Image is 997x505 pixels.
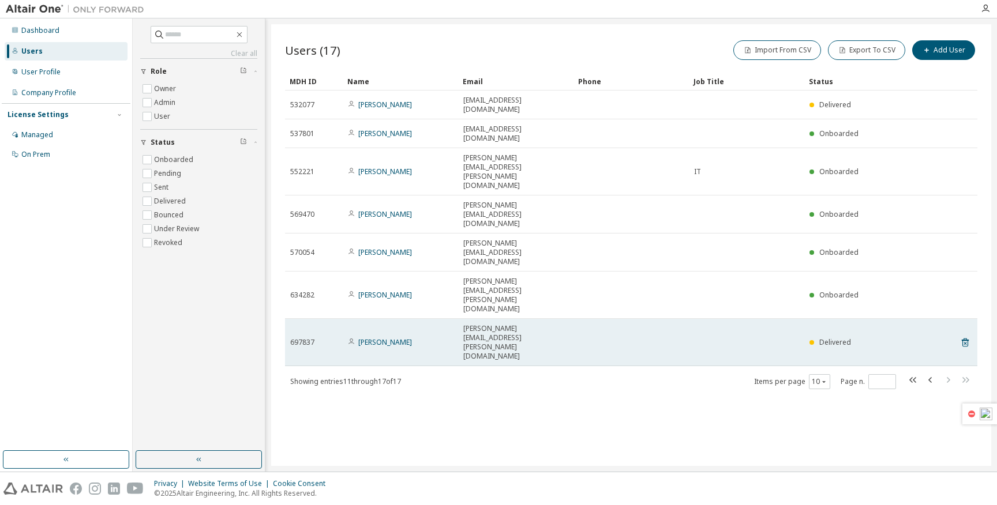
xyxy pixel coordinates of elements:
span: Onboarded [819,290,859,300]
a: [PERSON_NAME] [358,337,412,347]
label: Admin [154,96,178,110]
span: Role [151,67,167,76]
div: Website Terms of Use [188,479,273,488]
div: On Prem [21,150,50,159]
span: Status [151,138,175,147]
button: Import From CSV [733,40,821,60]
div: Status [809,72,917,91]
label: Delivered [154,194,188,208]
div: Company Profile [21,88,76,97]
div: License Settings [8,110,69,119]
div: Privacy [154,479,188,488]
a: [PERSON_NAME] [358,129,412,138]
label: Owner [154,82,178,96]
span: [PERSON_NAME][EMAIL_ADDRESS][PERSON_NAME][DOMAIN_NAME] [463,153,568,190]
span: IT [694,167,701,176]
div: Name [347,72,453,91]
span: 537801 [290,129,314,138]
img: altair_logo.svg [3,483,63,495]
span: Clear filter [240,67,247,76]
label: User [154,110,173,123]
span: [PERSON_NAME][EMAIL_ADDRESS][PERSON_NAME][DOMAIN_NAME] [463,324,568,361]
span: [PERSON_NAME][EMAIL_ADDRESS][PERSON_NAME][DOMAIN_NAME] [463,277,568,314]
label: Revoked [154,236,185,250]
a: [PERSON_NAME] [358,167,412,176]
label: Onboarded [154,153,196,167]
div: Cookie Consent [273,479,332,488]
button: Status [140,130,257,155]
img: youtube.svg [127,483,144,495]
img: instagram.svg [89,483,101,495]
span: [EMAIL_ADDRESS][DOMAIN_NAME] [463,96,568,114]
span: Users (17) [285,42,340,58]
p: © 2025 Altair Engineering, Inc. All Rights Reserved. [154,488,332,498]
span: 552221 [290,167,314,176]
a: [PERSON_NAME] [358,209,412,219]
span: Onboarded [819,129,859,138]
span: Delivered [819,100,851,110]
div: User Profile [21,67,61,77]
button: Role [140,59,257,84]
span: Onboarded [819,167,859,176]
button: Export To CSV [828,40,905,60]
span: Clear filter [240,138,247,147]
img: linkedin.svg [108,483,120,495]
span: Items per page [754,374,830,389]
div: Users [21,47,43,56]
div: Email [463,72,569,91]
div: Managed [21,130,53,140]
div: MDH ID [290,72,338,91]
a: [PERSON_NAME] [358,247,412,257]
label: Under Review [154,222,201,236]
div: Dashboard [21,26,59,35]
button: Add User [912,40,975,60]
span: 570054 [290,248,314,257]
span: [EMAIL_ADDRESS][DOMAIN_NAME] [463,125,568,143]
button: 10 [812,377,827,386]
label: Pending [154,167,183,180]
span: 532077 [290,100,314,110]
img: facebook.svg [70,483,82,495]
span: 569470 [290,210,314,219]
a: [PERSON_NAME] [358,100,412,110]
label: Sent [154,180,171,194]
span: [PERSON_NAME][EMAIL_ADDRESS][DOMAIN_NAME] [463,239,568,266]
div: Job Title [694,72,800,91]
img: Altair One [6,3,150,15]
span: 697837 [290,338,314,347]
span: Onboarded [819,247,859,257]
a: [PERSON_NAME] [358,290,412,300]
span: [PERSON_NAME][EMAIL_ADDRESS][DOMAIN_NAME] [463,201,568,228]
span: 634282 [290,291,314,300]
span: Showing entries 11 through 17 of 17 [290,376,401,386]
span: Page n. [841,374,896,389]
a: Clear all [140,49,257,58]
span: Onboarded [819,209,859,219]
label: Bounced [154,208,186,222]
span: Delivered [819,337,851,347]
div: Phone [578,72,684,91]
